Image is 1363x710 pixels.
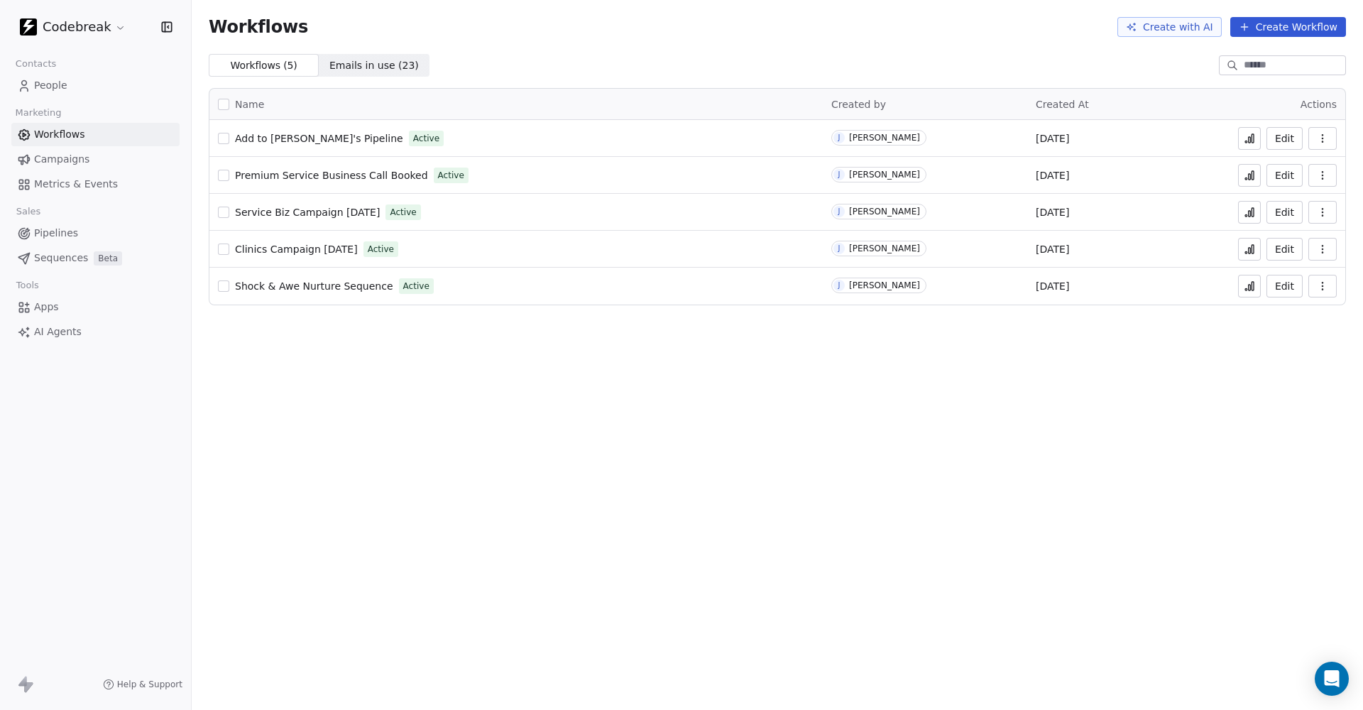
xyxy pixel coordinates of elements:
[438,169,464,182] span: Active
[209,17,308,37] span: Workflows
[34,78,67,93] span: People
[235,279,393,293] a: Shock & Awe Nurture Sequence
[103,679,182,690] a: Help & Support
[11,148,180,171] a: Campaigns
[838,169,841,180] div: J
[1266,275,1303,297] button: Edit
[1036,279,1069,293] span: [DATE]
[34,127,85,142] span: Workflows
[9,53,62,75] span: Contacts
[1036,131,1069,146] span: [DATE]
[1266,127,1303,150] button: Edit
[235,170,428,181] span: Premium Service Business Call Booked
[1036,168,1069,182] span: [DATE]
[34,324,82,339] span: AI Agents
[10,201,47,222] span: Sales
[849,207,920,217] div: [PERSON_NAME]
[368,243,394,256] span: Active
[34,177,118,192] span: Metrics & Events
[235,242,358,256] a: Clinics Campaign [DATE]
[235,97,264,112] span: Name
[235,205,380,219] a: Service Biz Campaign [DATE]
[11,173,180,196] a: Metrics & Events
[235,280,393,292] span: Shock & Awe Nurture Sequence
[1266,238,1303,261] button: Edit
[838,132,841,143] div: J
[11,320,180,344] a: AI Agents
[235,133,403,144] span: Add to [PERSON_NAME]'s Pipeline
[1117,17,1222,37] button: Create with AI
[329,58,419,73] span: Emails in use ( 23 )
[838,243,841,254] div: J
[1315,662,1349,696] div: Open Intercom Messenger
[34,300,59,315] span: Apps
[1036,205,1069,219] span: [DATE]
[117,679,182,690] span: Help & Support
[235,244,358,255] span: Clinics Campaign [DATE]
[235,168,428,182] a: Premium Service Business Call Booked
[235,207,380,218] span: Service Biz Campaign [DATE]
[10,275,45,296] span: Tools
[11,222,180,245] a: Pipelines
[20,18,37,35] img: Codebreak_Favicon.png
[11,246,180,270] a: SequencesBeta
[849,244,920,253] div: [PERSON_NAME]
[9,102,67,124] span: Marketing
[17,15,129,39] button: Codebreak
[43,18,111,36] span: Codebreak
[1266,164,1303,187] button: Edit
[1301,99,1337,110] span: Actions
[11,74,180,97] a: People
[34,226,78,241] span: Pipelines
[403,280,429,293] span: Active
[413,132,439,145] span: Active
[11,123,180,146] a: Workflows
[849,170,920,180] div: [PERSON_NAME]
[1036,242,1069,256] span: [DATE]
[11,295,180,319] a: Apps
[34,251,88,266] span: Sequences
[849,133,920,143] div: [PERSON_NAME]
[94,251,122,266] span: Beta
[390,206,416,219] span: Active
[34,152,89,167] span: Campaigns
[838,206,841,217] div: J
[1036,99,1089,110] span: Created At
[1266,201,1303,224] button: Edit
[838,280,841,291] div: J
[235,131,403,146] a: Add to [PERSON_NAME]'s Pipeline
[1230,17,1346,37] button: Create Workflow
[849,280,920,290] div: [PERSON_NAME]
[831,99,886,110] span: Created by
